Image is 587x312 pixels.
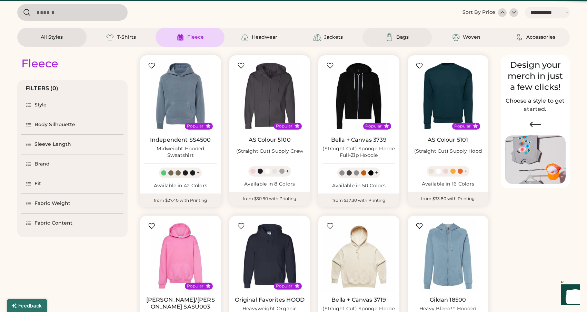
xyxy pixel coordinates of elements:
a: [PERSON_NAME]/[PERSON_NAME] SASU003 [144,296,217,310]
img: BELLA + CANVAS 3719 (Straight Cut) Sponge Fleece Hoodie [322,220,395,293]
div: Headwear [252,34,277,41]
img: Accessories Icon [515,33,524,41]
div: Sort By Price [462,9,495,16]
div: from $33.80 with Printing [408,192,489,206]
img: BELLA + CANVAS 3739 (Straight Cut) Sponge Fleece Full-Zip Hoodie [322,59,395,132]
div: T-Shirts [117,34,136,41]
a: Gildan 18500 [430,296,466,303]
div: from $30.90 with Printing [229,192,310,206]
a: AS Colour 5101 [428,136,468,143]
div: (Straight Cut) Sponge Fleece Full-Zip Hoodie [322,145,395,159]
img: AS Colour 5101 (Straight Cut) Supply Hood [412,59,485,132]
iframe: Front Chat [554,281,584,311]
button: Popular Style [295,283,300,289]
div: (Straight Cut) Supply Hood [414,148,482,155]
div: Popular [365,123,382,129]
div: FILTERS (0) [26,84,59,93]
div: Popular [187,123,203,129]
h2: Choose a style to get started. [505,97,566,113]
div: + [464,168,467,175]
div: Design your merch in just a few clicks! [505,59,566,93]
img: Jackets Icon [313,33,321,41]
img: T-Shirts Icon [106,33,114,41]
div: Popular [454,123,471,129]
div: Fleece [187,34,204,41]
div: Popular [187,283,203,289]
div: from $37.30 with Printing [318,193,399,207]
div: from $27.40 with Printing [140,193,221,207]
a: Bella + Canvas 3739 [331,136,387,143]
img: Independent Trading Co. SS4500 Midweight Hooded Sweatshirt [144,59,217,132]
div: Sleeve Length [34,141,71,148]
img: Bags Icon [385,33,394,41]
div: Fabric Weight [34,200,70,207]
div: Fleece [21,57,58,70]
div: Midweight Hooded Sweatshirt [144,145,217,159]
img: Stanley/Stella SASU003 Cruiser 2.0 Heavyweight Hoodie [144,220,217,293]
div: Popular [276,283,292,289]
div: Body Silhouette [34,121,76,128]
div: Available in 42 Colors [144,182,217,189]
a: Bella + Canvas 3719 [331,296,386,303]
div: (Straight Cut) Supply Crew [236,148,304,155]
div: Accessories [526,34,555,41]
div: Style [34,102,47,108]
button: Popular Style [206,283,211,289]
button: Popular Style [384,123,389,129]
div: Fit [34,180,41,187]
button: Popular Style [473,123,478,129]
img: Woven Icon [452,33,460,41]
img: Original Favorites HOOD Heavyweight Organic Brushed Hoodie [233,220,306,293]
div: Woven [463,34,480,41]
a: Independent SS4500 [150,136,211,143]
div: + [286,168,289,175]
div: Brand [34,161,50,168]
img: Gildan 18500 Heavy Blend™ Hooded Sweatshirt [412,220,485,293]
div: + [375,169,378,177]
div: Available in 8 Colors [233,181,306,188]
img: Headwear Icon [241,33,249,41]
img: Image of Lisa Congdon Eye Print on T-Shirt and Hat [505,135,566,184]
div: Bags [396,34,409,41]
div: All Styles [41,34,63,41]
div: Fabric Content [34,220,72,227]
a: AS Colour 5100 [249,136,291,143]
button: Popular Style [295,123,300,129]
div: Available in 16 Colors [412,181,485,188]
button: Popular Style [206,123,211,129]
div: + [197,169,200,177]
a: Original Favorites HOOD [235,296,305,303]
div: Jackets [324,34,343,41]
div: Available in 50 Colors [322,182,395,189]
div: Popular [276,123,292,129]
img: AS Colour 5100 (Straight Cut) Supply Crew [233,59,306,132]
img: Fleece Icon [176,33,185,41]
